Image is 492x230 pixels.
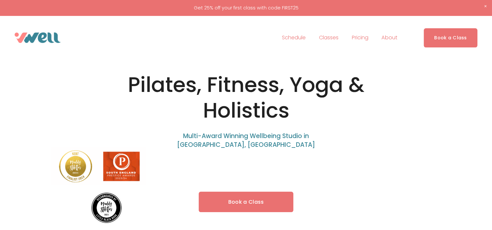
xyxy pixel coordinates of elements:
[15,32,61,43] img: VWell
[381,32,397,43] a: folder dropdown
[282,32,306,43] a: Schedule
[177,132,315,149] span: Multi-Award Winning Wellbeing Studio in [GEOGRAPHIC_DATA], [GEOGRAPHIC_DATA]
[352,32,368,43] a: Pricing
[319,32,339,43] a: folder dropdown
[319,33,339,43] span: Classes
[100,72,392,123] h1: Pilates, Fitness, Yoga & Holistics
[424,28,477,47] a: Book a Class
[381,33,397,43] span: About
[199,192,294,212] a: Book a Class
